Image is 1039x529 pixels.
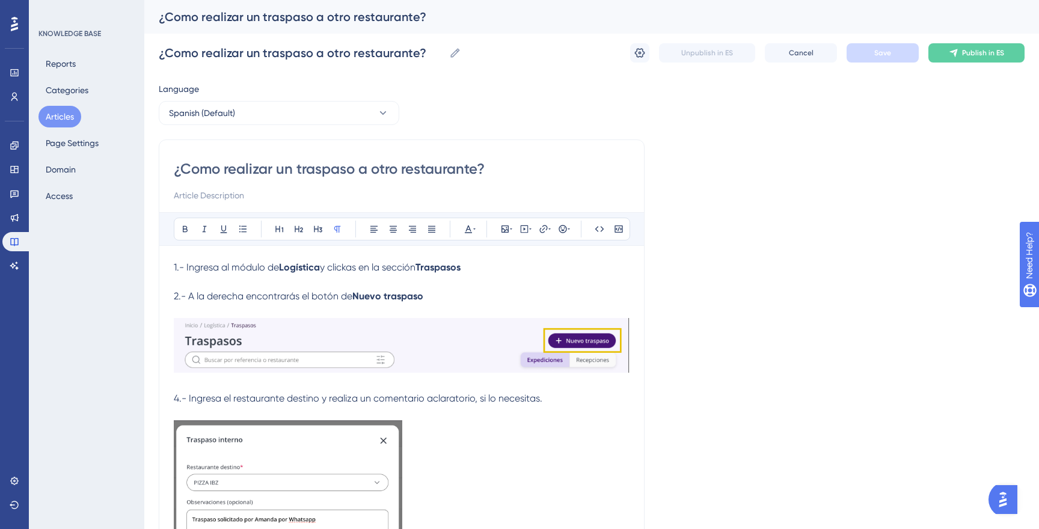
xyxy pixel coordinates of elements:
span: 2.- A la derecha encontrarás el botón de [174,290,352,302]
button: Unpublish in ES [659,43,755,63]
button: Articles [38,106,81,127]
div: ¿Como realizar un traspaso a otro restaurante? [159,8,995,25]
button: Access [38,185,80,207]
span: Language [159,82,199,96]
button: Spanish (Default) [159,101,399,125]
span: y clickas en la sección [320,261,415,273]
button: Cancel [765,43,837,63]
strong: Logística [279,261,320,273]
span: Spanish (Default) [169,106,235,120]
button: Domain [38,159,83,180]
span: Unpublish in ES [681,48,733,58]
strong: Traspasos [415,261,461,273]
span: Need Help? [28,3,75,17]
span: Publish in ES [962,48,1004,58]
input: Article Description [174,188,630,203]
iframe: UserGuiding AI Assistant Launcher [988,482,1025,518]
span: Cancel [789,48,814,58]
button: Categories [38,79,96,101]
strong: Nuevo traspaso [352,290,423,302]
button: Publish in ES [928,43,1025,63]
span: Save [874,48,891,58]
div: KNOWLEDGE BASE [38,29,101,38]
button: Reports [38,53,83,75]
input: Article Title [174,159,630,179]
span: 1.- Ingresa al módulo de [174,261,279,273]
button: Save [847,43,919,63]
span: 4.- Ingresa el restaurante destino y realiza un comentario aclaratorio, si lo necesitas. [174,393,542,404]
button: Page Settings [38,132,106,154]
input: Article Name [159,44,444,61]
